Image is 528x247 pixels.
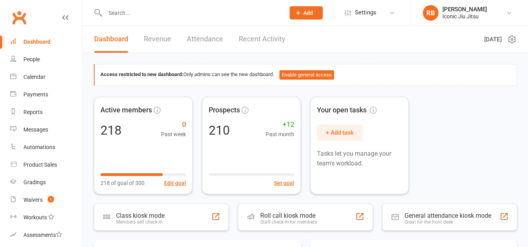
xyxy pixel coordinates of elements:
[23,179,46,185] div: Gradings
[279,70,334,80] button: Enable general access
[10,174,82,191] a: Gradings
[355,4,376,21] span: Settings
[260,212,317,219] div: Roll call kiosk mode
[23,109,43,115] div: Reports
[94,26,128,53] a: Dashboard
[10,226,82,244] a: Assessments
[10,209,82,226] a: Workouts
[405,212,491,219] div: General attendance kiosk mode
[10,191,82,209] a: Waivers 1
[161,130,186,139] span: Past week
[23,214,47,220] div: Workouts
[103,7,279,18] input: Search...
[303,10,313,16] span: Add
[10,33,82,51] a: Dashboard
[274,179,294,187] button: Set goal
[484,35,502,44] span: [DATE]
[317,124,363,141] button: + Add task
[100,70,511,80] div: Only admins can see the new dashboard.
[116,219,165,225] div: Members self check-in
[317,149,403,169] p: Tasks let you manage your team's workload.
[48,196,54,203] span: 1
[100,124,122,137] div: 218
[209,105,240,116] span: Prospects
[10,121,82,139] a: Messages
[290,6,323,20] button: Add
[423,5,439,21] div: RB
[100,105,152,116] span: Active members
[10,156,82,174] a: Product Sales
[23,232,62,238] div: Assessments
[23,56,40,62] div: People
[23,126,48,133] div: Messages
[23,144,55,150] div: Automations
[10,103,82,121] a: Reports
[405,219,491,225] div: Great for the front desk
[144,26,171,53] a: Revenue
[9,8,29,27] a: Clubworx
[442,13,487,20] div: Iconic Jiu Jitsu
[10,86,82,103] a: Payments
[23,74,45,80] div: Calendar
[317,105,377,116] span: Your open tasks
[116,212,165,219] div: Class kiosk mode
[10,51,82,68] a: People
[161,119,186,130] span: 0
[266,130,294,139] span: Past month
[187,26,223,53] a: Attendance
[442,6,487,13] div: [PERSON_NAME]
[239,26,285,53] a: Recent Activity
[23,197,43,203] div: Waivers
[23,39,50,45] div: Dashboard
[100,71,183,77] strong: Access restricted to new dashboard:
[23,162,57,168] div: Product Sales
[209,124,230,137] div: 210
[100,179,145,187] span: 218 of goal of 300
[10,139,82,156] a: Automations
[23,91,48,98] div: Payments
[266,119,294,130] span: +12
[164,179,186,187] button: Edit goal
[10,68,82,86] a: Calendar
[260,219,317,225] div: Staff check-in for members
